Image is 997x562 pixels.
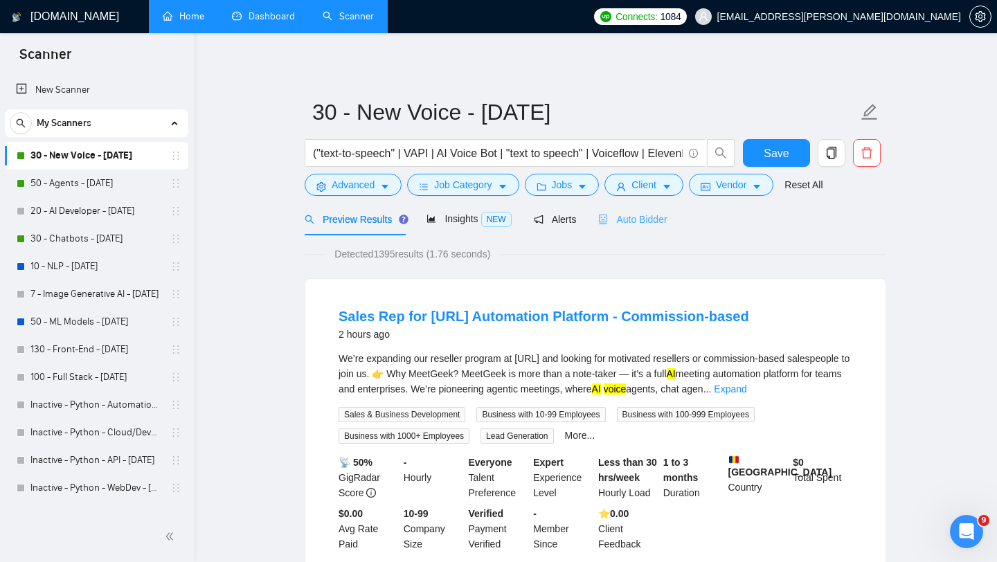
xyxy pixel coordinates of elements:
span: holder [170,289,181,300]
a: Expand [714,383,746,395]
span: holder [170,510,181,521]
a: 30 - Chatbots - [DATE] [30,225,162,253]
span: holder [170,178,181,189]
b: $ 0 [793,457,804,468]
span: Advanced [332,177,375,192]
div: 2 hours ago [339,326,749,343]
a: 10 - NLP - [DATE] [30,253,162,280]
div: Duration [661,455,726,500]
iframe: Intercom live chat [950,515,983,548]
span: info-circle [366,488,376,498]
b: - [533,508,537,519]
span: copy [818,147,845,159]
div: Hourly Load [595,455,661,500]
div: Payment Verified [466,506,531,552]
span: caret-down [380,181,390,192]
span: NEW [481,212,512,227]
span: user [699,12,708,21]
button: delete [853,139,881,167]
span: Detected 1395 results (1.76 seconds) [325,246,500,262]
span: caret-down [662,181,672,192]
span: 1084 [661,9,681,24]
span: holder [170,233,181,244]
span: setting [316,181,326,192]
button: barsJob Categorycaret-down [407,174,519,196]
span: Scanner [8,44,82,73]
b: - [404,457,407,468]
button: settingAdvancedcaret-down [305,174,402,196]
span: Job Category [434,177,492,192]
span: holder [170,316,181,327]
span: double-left [165,529,179,543]
a: Reset All [784,177,823,192]
b: Less than 30 hrs/week [598,457,657,483]
div: Talent Preference [466,455,531,500]
a: Sales Rep for [URL] Automation Platform - Commission-based [339,309,749,324]
button: setting [969,6,991,28]
span: idcard [701,181,710,192]
a: setting [969,11,991,22]
span: holder [170,261,181,272]
div: Total Spent [790,455,855,500]
a: 50 - ML Models - [DATE] [30,308,162,336]
span: Alerts [534,214,577,225]
span: holder [170,372,181,383]
mark: AI [667,368,676,379]
button: userClientcaret-down [604,174,683,196]
img: upwork-logo.png [600,11,611,22]
span: Save [764,145,789,162]
div: We’re expanding our reseller program at [URL] and looking for motivated resellers or commission-b... [339,351,852,397]
span: holder [170,206,181,217]
span: Sales & Business Development [339,407,465,422]
span: Jobs [552,177,573,192]
b: Expert [533,457,564,468]
span: Preview Results [305,214,404,225]
a: Inactive - Python - Automation - [DATE] [30,391,162,419]
span: holder [170,150,181,161]
div: Hourly [401,455,466,500]
span: 9 [978,515,989,526]
a: Inactive - Python - WebDev - [DATE] [30,474,162,502]
img: logo [12,6,21,28]
div: Avg Rate Paid [336,506,401,552]
span: My Scanners [37,109,91,137]
button: copy [818,139,845,167]
span: Insights [426,213,511,224]
span: info-circle [689,149,698,158]
a: 21 - Design - Healthcare - [DATE] [30,502,162,529]
a: New Scanner [16,76,177,104]
span: caret-down [577,181,587,192]
b: ⭐️ 0.00 [598,508,629,519]
b: 1 to 3 months [663,457,699,483]
div: Country [726,455,791,500]
img: 🇷🇴 [729,455,739,464]
a: Inactive - Python - Cloud/DevOps - [DATE] [30,419,162,446]
span: Business with 10-99 Employees [476,407,605,422]
button: Save [743,139,810,167]
div: GigRadar Score [336,455,401,500]
a: homeHome [163,10,204,22]
b: 10-99 [404,508,429,519]
span: holder [170,427,181,438]
span: holder [170,344,181,355]
span: search [708,147,734,159]
span: Business with 1000+ Employees [339,428,469,444]
a: More... [565,430,595,441]
span: Business with 100-999 Employees [617,407,755,422]
a: searchScanner [323,10,374,22]
b: $0.00 [339,508,363,519]
span: delete [854,147,880,159]
button: folderJobscaret-down [525,174,600,196]
input: Scanner name... [312,95,858,129]
button: idcardVendorcaret-down [689,174,773,196]
span: Auto Bidder [598,214,667,225]
a: 7 - Image Generative AI - [DATE] [30,280,162,308]
div: Tooltip anchor [397,213,410,226]
a: 20 - AI Developer - [DATE] [30,197,162,225]
span: user [616,181,626,192]
div: Company Size [401,506,466,552]
a: 100 - Full Stack - [DATE] [30,363,162,391]
span: bars [419,181,429,192]
span: notification [534,215,544,224]
li: New Scanner [5,76,188,104]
